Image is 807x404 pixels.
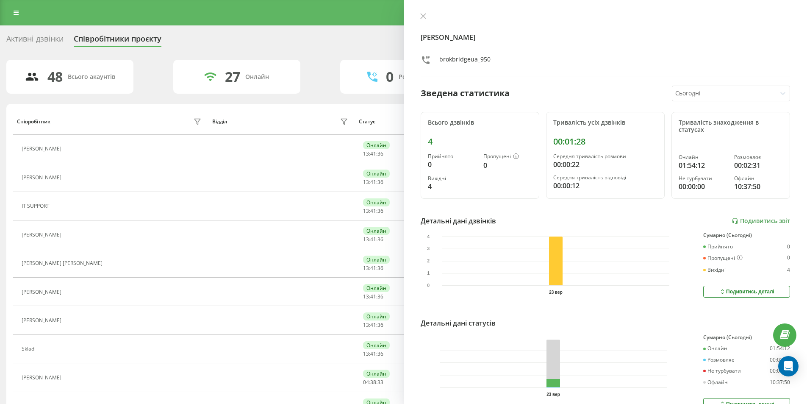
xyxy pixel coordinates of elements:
div: 27 [225,69,240,85]
div: Розмовляє [703,357,734,363]
div: 10:37:50 [734,181,783,192]
div: Онлайн [363,256,390,264]
div: : : [363,322,383,328]
div: Open Intercom Messenger [778,356,799,376]
div: Онлайн [363,341,390,349]
div: [PERSON_NAME] [PERSON_NAME] [22,260,105,266]
span: 36 [377,293,383,300]
div: Зведена статистика [421,87,510,100]
div: Розмовляють [399,73,440,81]
div: : : [363,351,383,357]
div: 00:00:22 [553,159,657,170]
div: Вихідні [703,267,726,273]
div: 00:02:31 [734,160,783,170]
div: Онлайн [363,284,390,292]
div: [PERSON_NAME] [22,375,64,381]
div: 0 [787,244,790,250]
div: Пропущені [703,255,743,262]
div: Онлайн [703,345,727,351]
span: 36 [377,321,383,329]
div: Вихідні [428,176,477,181]
text: 1 [427,271,430,276]
div: Всього дзвінків [428,119,532,126]
div: Середня тривалість відповіді [553,175,657,181]
div: 4 [428,181,477,192]
div: [PERSON_NAME] [22,318,64,323]
div: 00:00:00 [770,368,790,374]
span: 13 [363,207,369,215]
div: Всього акаунтів [68,73,115,81]
div: Онлайн [363,170,390,178]
h4: [PERSON_NAME] [421,32,790,42]
span: 33 [377,379,383,386]
text: 3 [427,247,430,251]
span: 36 [377,236,383,243]
div: Не турбувати [703,368,741,374]
span: 41 [370,207,376,215]
div: 0 [787,255,790,262]
div: Подивитись деталі [719,288,774,295]
div: Онлайн [363,370,390,378]
span: 41 [370,150,376,157]
div: : : [363,379,383,385]
span: 41 [370,350,376,357]
text: 23 вер [546,392,560,397]
span: 41 [370,265,376,272]
div: Тривалість усіх дзвінків [553,119,657,126]
div: Офлайн [703,379,728,385]
div: Онлайн [679,154,727,160]
div: Не турбувати [679,176,727,181]
div: 4 [787,267,790,273]
div: [PERSON_NAME] [22,146,64,152]
div: Сумарно (Сьогодні) [703,334,790,340]
div: : : [363,208,383,214]
div: Відділ [212,119,227,125]
text: 4 [427,234,430,239]
span: 41 [370,321,376,329]
div: 01:54:12 [770,345,790,351]
div: Онлайн [363,227,390,235]
div: 48 [47,69,63,85]
button: Подивитись деталі [703,286,790,298]
span: 41 [370,178,376,186]
div: Активні дзвінки [6,34,64,47]
div: [PERSON_NAME] [22,289,64,295]
div: 00:02:31 [770,357,790,363]
div: Сумарно (Сьогодні) [703,232,790,238]
div: Статус [359,119,375,125]
span: 13 [363,236,369,243]
div: : : [363,151,383,157]
div: 0 [428,159,477,170]
div: Онлайн [245,73,269,81]
div: 00:00:00 [679,181,727,192]
div: : : [363,294,383,300]
div: Пропущені [483,153,532,160]
span: 36 [377,150,383,157]
div: Онлайн [363,198,390,206]
div: 0 [386,69,394,85]
div: Середня тривалість розмови [553,153,657,159]
div: Співробітники проєкту [74,34,161,47]
span: 36 [377,178,383,186]
div: [PERSON_NAME] [22,175,64,181]
span: 41 [370,293,376,300]
div: 00:01:28 [553,137,657,147]
span: 13 [363,293,369,300]
div: 4 [428,137,532,147]
span: 36 [377,265,383,272]
div: Детальні дані дзвінків [421,216,496,226]
span: 13 [363,350,369,357]
div: Детальні дані статусів [421,318,496,328]
span: 41 [370,236,376,243]
span: 13 [363,321,369,329]
div: : : [363,179,383,185]
span: 36 [377,350,383,357]
div: Співробітник [17,119,50,125]
div: 10:37:50 [770,379,790,385]
text: 2 [427,259,430,264]
div: 0 [483,160,532,170]
div: brokbridgeua_950 [439,55,491,67]
div: : : [363,265,383,271]
div: Прийнято [703,244,733,250]
text: 23 вер [549,290,563,295]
